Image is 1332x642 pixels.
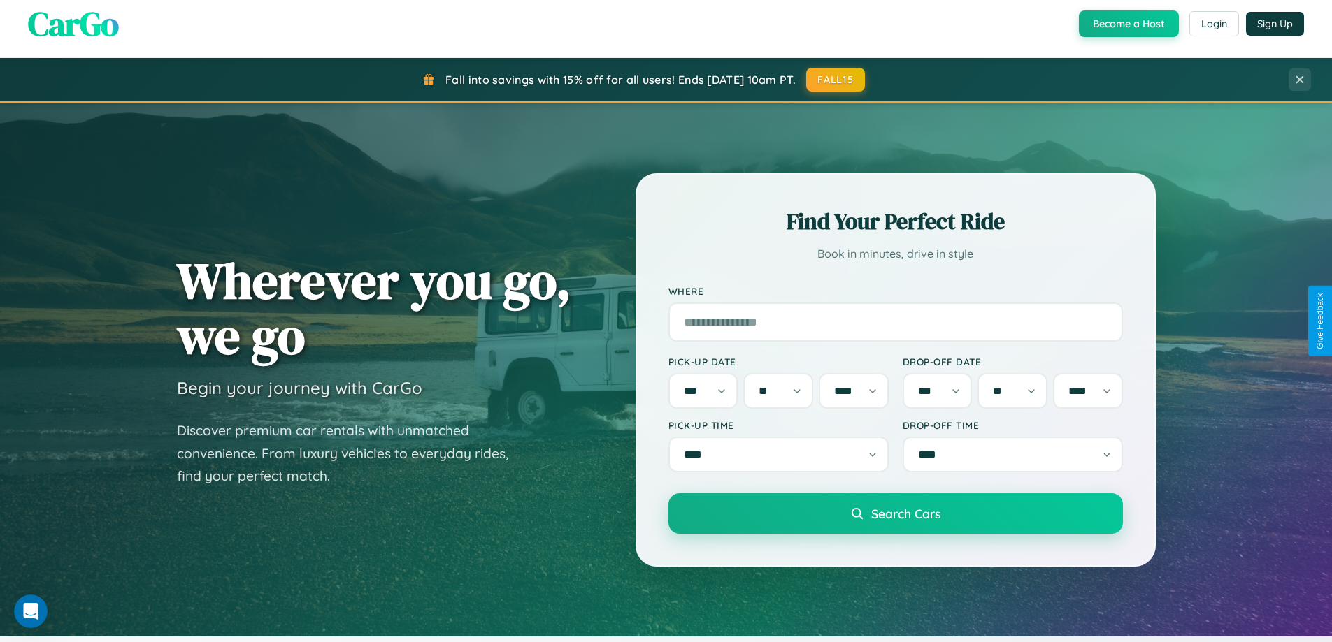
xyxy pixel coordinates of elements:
label: Drop-off Time [903,419,1123,431]
button: Search Cars [668,493,1123,534]
p: Discover premium car rentals with unmatched convenience. From luxury vehicles to everyday rides, ... [177,419,527,488]
h2: Find Your Perfect Ride [668,206,1123,237]
button: Login [1189,11,1239,36]
button: FALL15 [806,68,865,92]
span: Search Cars [871,506,940,521]
label: Pick-up Date [668,356,889,367]
button: Sign Up [1246,12,1304,36]
label: Drop-off Date [903,356,1123,367]
p: Book in minutes, drive in style [668,244,1123,264]
button: Become a Host [1079,10,1179,37]
iframe: Intercom live chat [14,594,48,628]
h3: Begin your journey with CarGo [177,377,422,398]
span: Fall into savings with 15% off for all users! Ends [DATE] 10am PT. [445,73,796,87]
div: Give Feedback [1315,293,1325,349]
span: CarGo [28,1,119,47]
label: Pick-up Time [668,419,889,431]
label: Where [668,285,1123,297]
h1: Wherever you go, we go [177,253,571,363]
